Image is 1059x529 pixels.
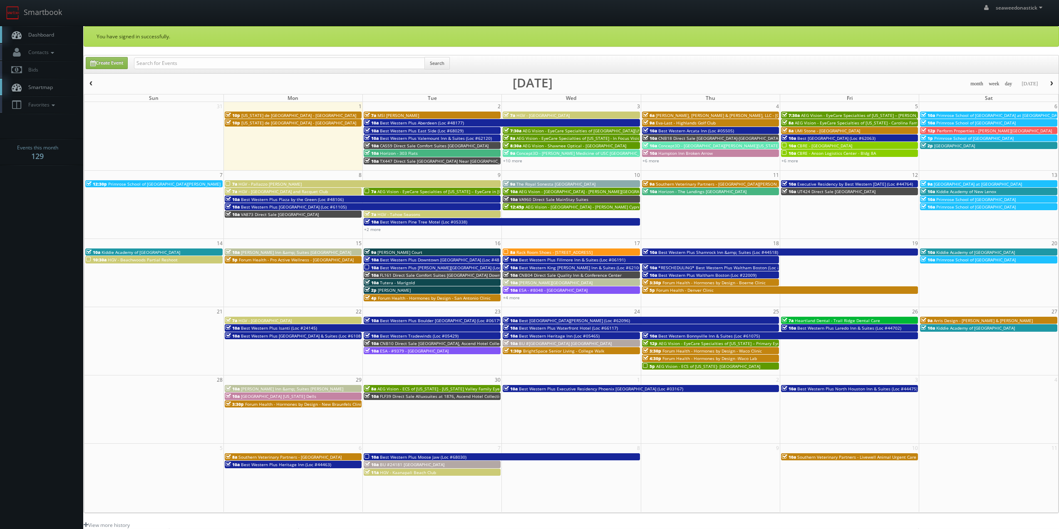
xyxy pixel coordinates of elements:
span: 10a [503,386,518,392]
span: AEG Vision - EyeCare Specialties of [US_STATE] - Carolina Family Vision [795,120,935,126]
span: 12 [911,171,919,179]
span: HGV - Beachwoods Partial Reshoot [108,257,178,263]
span: 10a [643,272,657,278]
span: CNB04 Direct Sale Quality Inn & Conference Center [519,272,622,278]
span: 17 [633,239,641,248]
span: 9a [503,150,515,156]
h2: [DATE] [513,79,553,87]
span: 10a [782,143,796,149]
span: 10a [921,325,935,331]
span: 9 [775,444,780,452]
span: 10a [365,135,379,141]
span: 10a [226,462,240,467]
span: 10a [643,143,657,149]
span: Sun [149,94,159,102]
span: 6a [643,112,655,118]
span: 12p [643,340,657,346]
span: 2 [497,102,501,111]
span: Events this month [17,144,58,152]
span: 10a [782,454,796,460]
span: 7 [497,444,501,452]
span: CA559 Direct Sale Comfort Suites [GEOGRAPHIC_DATA] [380,143,489,149]
span: 9 [497,171,501,179]
span: 10a [782,181,796,187]
span: AEG Vision - Shawnee Optical - [GEOGRAPHIC_DATA] [523,143,626,149]
span: 10a [921,204,935,210]
span: 6 [1054,102,1058,111]
span: CNB10 Direct Sale [GEOGRAPHIC_DATA], Ascend Hotel Collection [380,340,509,346]
span: 3 [914,375,919,384]
span: AEG Vision - EyeCare Specialties of [US_STATE] – EyeCare in [GEOGRAPHIC_DATA] [377,189,538,194]
span: Best Western Plus Heritage Inn (Loc #44463) [241,462,331,467]
span: Best Western Plus [PERSON_NAME][GEOGRAPHIC_DATA] (Loc #66006) [380,265,518,271]
span: 6 [358,444,362,452]
span: 7a [365,211,376,217]
span: 10a [86,249,100,255]
span: UMI Stone - [GEOGRAPHIC_DATA] [795,128,860,134]
span: 12:30p [86,181,107,187]
span: MSI [PERSON_NAME] [377,112,419,118]
span: Bids [24,66,38,73]
span: AEG Vision - EyeCare Specialties of [US_STATE] – Primary EyeCare ([GEOGRAPHIC_DATA]) [659,340,833,346]
span: Arris Design - [PERSON_NAME] & [PERSON_NAME] [934,318,1033,323]
span: Kiddie Academy of [GEOGRAPHIC_DATA] [936,249,1015,255]
span: 10p [226,120,240,126]
span: Forum Health - Hormones by Design - Waco Clinic [662,348,762,354]
span: 4p [365,295,377,301]
span: CNB18 Direct Sale [GEOGRAPHIC_DATA]-[GEOGRAPHIC_DATA] [658,135,779,141]
span: Primrose School of [GEOGRAPHIC_DATA] [936,196,1016,202]
span: Thu [706,94,715,102]
span: 7a [365,189,376,194]
span: Best [GEOGRAPHIC_DATA] (Loc #62063) [797,135,875,141]
span: Best Western Plus Isanti (Loc #24145) [241,325,317,331]
span: 8a [503,135,515,141]
span: Concept3D - [GEOGRAPHIC_DATA][PERSON_NAME][US_STATE] [658,143,779,149]
span: Best Western Plus Valemount Inn & Suites (Loc #62120) [380,135,492,141]
span: Primrose School of [GEOGRAPHIC_DATA] [936,120,1016,126]
span: Contacts [24,49,56,56]
span: 3:30p [226,401,244,407]
span: AEG Vision - EyeCare Specialties of [US_STATE] - In Focus Vision Center [516,135,657,141]
span: [PERSON_NAME] Inn &amp; Suites [GEOGRAPHIC_DATA] [241,249,351,255]
span: 10a [921,120,935,126]
span: Southern Veterinary Partners - [GEOGRAPHIC_DATA] [238,454,342,460]
span: AEG Vision - EyeCare Specialties of [US_STATE] – [PERSON_NAME] Vision [801,112,945,118]
span: 10a [365,150,379,156]
span: 5p [226,257,238,263]
a: +10 more [503,158,522,164]
span: 10a [365,340,379,346]
span: 10a [503,189,518,194]
span: 24 [633,307,641,316]
span: 10a [782,386,796,392]
button: month [967,79,986,89]
span: Best Western Arcata Inn (Loc #05505) [658,128,734,134]
span: Forum Health - Hormones by Design - New Braunfels Clinic [245,401,363,407]
span: 10a [365,454,379,460]
span: BU #24181 [GEOGRAPHIC_DATA] [380,462,444,467]
span: Best Western Plus Fillmore Inn & Suites (Loc #06191) [519,257,625,263]
span: 7 [219,171,223,179]
span: 10a [503,325,518,331]
span: Executive Residency by Best Western [DATE] (Loc #44764) [797,181,913,187]
strong: 129 [31,151,44,161]
span: 10a [643,249,657,255]
span: AEG Vision - ECS of [US_STATE]- [GEOGRAPHIC_DATA] [656,363,760,369]
span: Forum Health - Pro Active Wellness - [GEOGRAPHIC_DATA] [239,257,354,263]
span: [PERSON_NAME] Inn &amp; Suites [PERSON_NAME] [241,386,343,392]
p: You have signed in successfully. [97,33,1046,40]
span: 28 [216,375,223,384]
span: 5 [219,444,223,452]
span: 14 [216,239,223,248]
span: Southern Veterinary Partners - Livewell Animal Urgent Care of [GEOGRAPHIC_DATA] [797,454,963,460]
span: Best Western Plus Moose Jaw (Loc #68030) [380,454,466,460]
span: FL161 Direct Sale Comfort Suites [GEOGRAPHIC_DATA] Downtown [380,272,510,278]
span: Best Western Plus Shamrock Inn &amp; Suites (Loc #44518) [658,249,778,255]
span: FLF39 Direct Sale Alluxsuites at 1876, Ascend Hotel Collection [380,393,504,399]
span: UT424 Direct Sale [GEOGRAPHIC_DATA] [797,189,875,194]
button: week [986,79,1002,89]
span: [GEOGRAPHIC_DATA] [934,143,975,149]
a: View more history [84,522,130,529]
span: 23 [494,307,501,316]
span: 10a [921,249,935,255]
span: Heartland Dental - Trail Ridge Dental Care [795,318,880,323]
